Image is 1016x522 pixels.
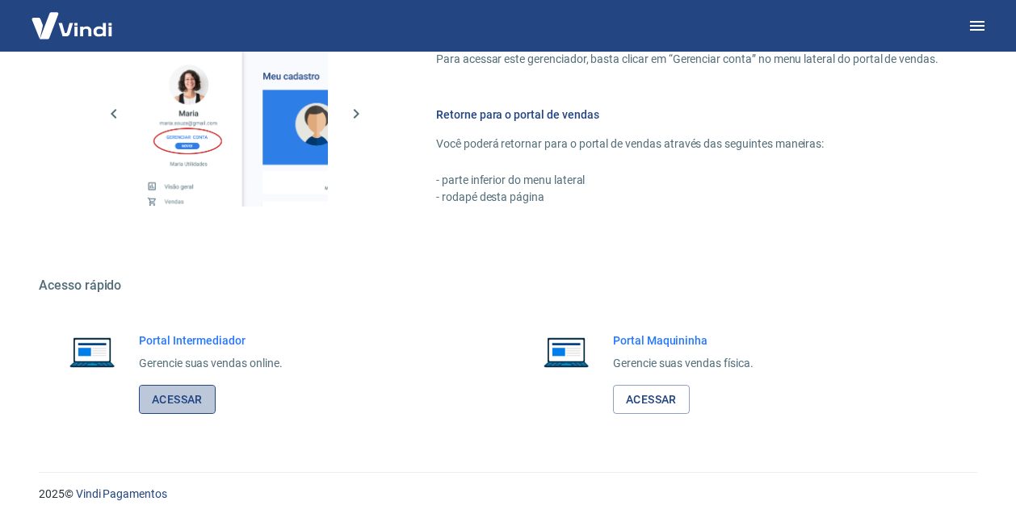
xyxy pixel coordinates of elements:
[139,332,283,349] h6: Portal Intermediador
[436,136,938,152] p: Você poderá retornar para o portal de vendas através das seguintes maneiras:
[139,355,283,372] p: Gerencie suas vendas online.
[436,51,938,68] p: Para acessar este gerenciador, basta clicar em “Gerenciar conta” no menu lateral do portal de ven...
[436,172,938,189] p: - parte inferior do menu lateral
[532,332,600,371] img: Imagem de um notebook aberto
[58,332,126,371] img: Imagem de um notebook aberto
[76,487,167,500] a: Vindi Pagamentos
[142,21,328,207] img: Imagem da dashboard mostrando o botão de gerenciar conta na sidebar no lado esquerdo
[436,189,938,206] p: - rodapé desta página
[139,385,216,415] a: Acessar
[436,106,938,123] h6: Retorne para o portal de vendas
[39,486,977,503] p: 2025 ©
[613,355,754,372] p: Gerencie suas vendas física.
[39,278,977,294] h5: Acesso rápido
[613,385,690,415] a: Acessar
[613,332,754,349] h6: Portal Maquininha
[19,1,124,50] img: Vindi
